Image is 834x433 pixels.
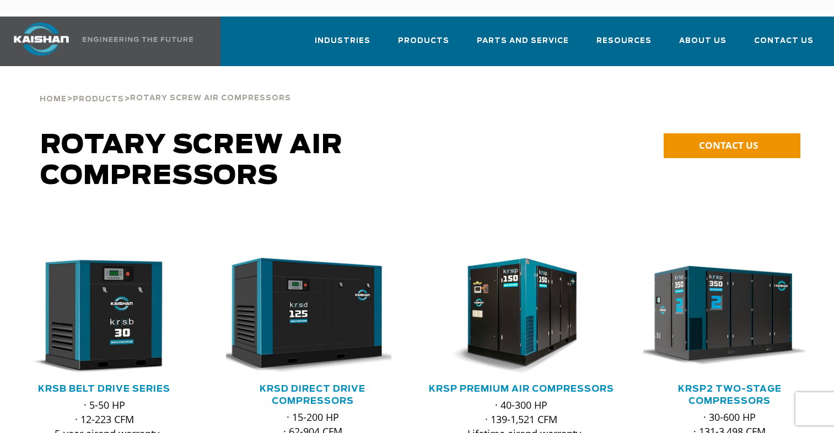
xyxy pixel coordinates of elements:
span: Rotary Screw Air Compressors [40,132,343,190]
div: > > [40,66,291,108]
img: krsb30 [9,258,183,375]
div: krsb30 [18,258,191,375]
img: krsp350 [635,258,809,375]
a: Products [73,94,124,104]
a: KRSP2 Two-Stage Compressors [678,385,782,405]
a: Products [398,26,449,64]
span: Home [40,96,67,103]
span: Contact Us [754,35,814,47]
span: Products [398,35,449,47]
span: Resources [596,35,652,47]
span: Industries [315,35,370,47]
span: Products [73,96,124,103]
span: Rotary Screw Air Compressors [130,95,291,102]
a: About Us [679,26,727,64]
a: KRSB Belt Drive Series [38,385,170,393]
div: krsp150 [435,258,608,375]
div: krsd125 [226,258,399,375]
img: krsd125 [218,258,391,375]
div: krsp350 [643,258,816,375]
span: About Us [679,35,727,47]
a: Industries [315,26,370,64]
a: CONTACT US [664,133,800,158]
a: Parts and Service [477,26,569,64]
a: Resources [596,26,652,64]
a: KRSD Direct Drive Compressors [260,385,365,405]
a: Home [40,94,67,104]
span: CONTACT US [699,139,758,151]
a: Contact Us [754,26,814,64]
span: Parts and Service [477,35,569,47]
a: KRSP Premium Air Compressors [429,385,614,393]
img: Engineering the future [83,37,193,42]
img: krsp150 [427,258,600,375]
